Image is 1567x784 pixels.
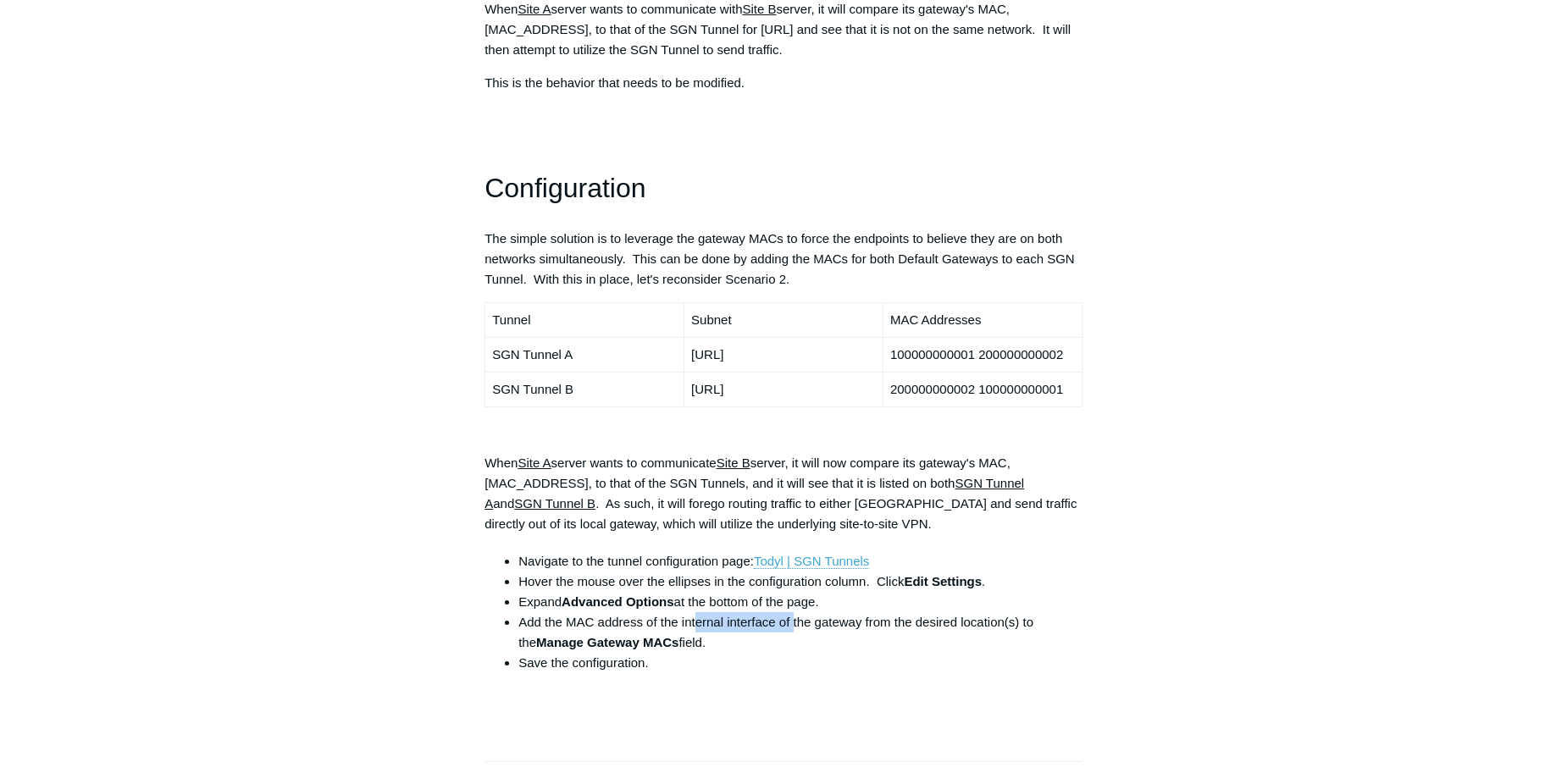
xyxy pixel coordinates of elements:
[485,372,684,406] td: SGN Tunnel B
[518,612,1083,653] li: Add the MAC address of the internal interface of the gateway from the desired location(s) to the ...
[484,229,1083,290] p: The simple solution is to leverage the gateway MACs to force the endpoints to believe they are on...
[518,592,1083,612] li: Expand at the bottom of the page.
[518,455,551,470] span: Site A
[743,2,777,16] span: Site B
[684,337,883,372] td: [URL]
[518,571,1083,592] li: Hover the mouse over the ellipses in the configuration column. Click .
[883,372,1082,406] td: 200000000002 100000000001
[484,476,1024,511] span: SGN Tunnel A
[904,574,982,588] strong: Edit Settings
[514,496,595,511] span: SGN Tunnel B
[883,337,1082,372] td: 100000000001 200000000002
[883,302,1082,337] td: MAC Addresses
[484,453,1083,534] p: When server wants to communicate server, it will now compare its gateway's MAC, [MAC_ADDRESS], to...
[717,455,750,470] span: Site B
[562,594,674,609] strong: Advanced Options
[684,372,883,406] td: [URL]
[518,2,551,16] span: Site A
[518,653,1083,673] li: Save the configuration.
[484,73,1083,93] p: This is the behavior that needs to be modified.
[536,635,678,649] strong: Manage Gateway MACs
[485,337,684,372] td: SGN Tunnel A
[485,302,684,337] td: Tunnel
[518,551,1083,571] li: Navigate to the tunnel configuration page:
[484,167,1083,210] h1: Configuration
[754,554,869,569] a: Todyl | SGN Tunnels
[684,302,883,337] td: Subnet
